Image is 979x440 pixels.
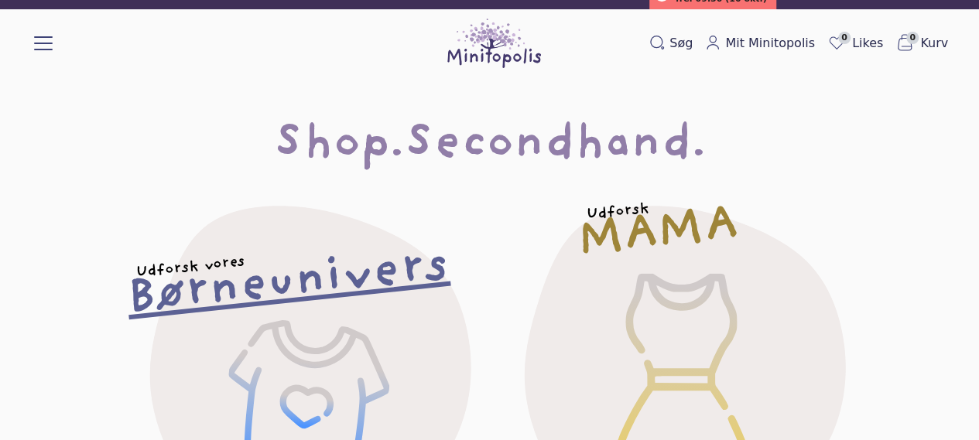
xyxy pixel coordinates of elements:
span: Shop. [273,109,404,182]
h2: Børneunivers [125,251,450,316]
button: Søg [643,31,699,56]
span: Secondhand. [404,109,706,182]
a: 0Likes [821,30,889,56]
button: 0Kurv [889,30,954,56]
span: Søg [669,34,693,53]
span: Mit Minitopolis [725,34,815,53]
span: 0 [906,32,919,44]
span: Kurv [920,34,948,53]
img: Minitopolis logo [447,19,542,68]
h2: MAMA [575,210,738,258]
span: Likes [852,34,883,53]
a: Mit Minitopolis [699,31,821,56]
span: 0 [838,32,851,44]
